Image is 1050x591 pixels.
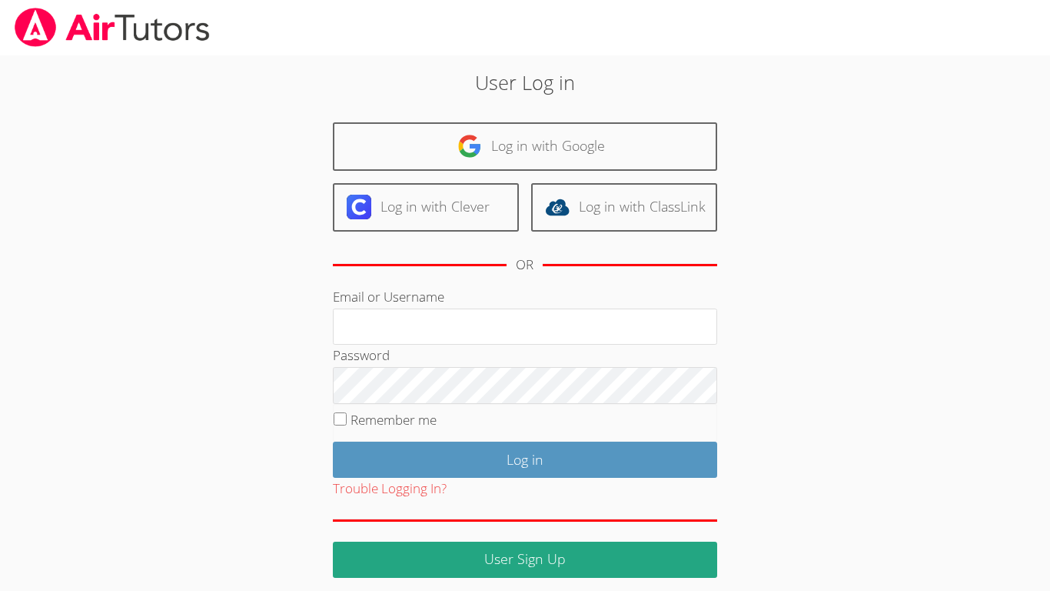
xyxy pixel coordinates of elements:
label: Password [333,346,390,364]
a: Log in with ClassLink [531,183,717,232]
img: clever-logo-6eab21bc6e7a338710f1a6ff85c0baf02591cd810cc4098c63d3a4b26e2feb20.svg [347,195,371,219]
a: Log in with Google [333,122,717,171]
input: Log in [333,442,717,478]
label: Email or Username [333,288,444,306]
img: airtutors_banner-c4298cdbf04f3fff15de1276eac7730deb9818008684d7c2e4769d2f7ddbe033.png [13,8,211,47]
img: google-logo-50288ca7cdecda66e5e0955fdab243c47b7ad437acaf1139b6f446037453330a.svg [457,134,482,159]
div: OR [516,254,533,276]
a: User Sign Up [333,542,717,578]
a: Log in with Clever [333,183,519,232]
img: classlink-logo-d6bb404cc1216ec64c9a2012d9dc4662098be43eaf13dc465df04b49fa7ab582.svg [545,195,570,219]
h2: User Log in [241,68,809,97]
label: Remember me [351,411,437,429]
button: Trouble Logging In? [333,478,447,500]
